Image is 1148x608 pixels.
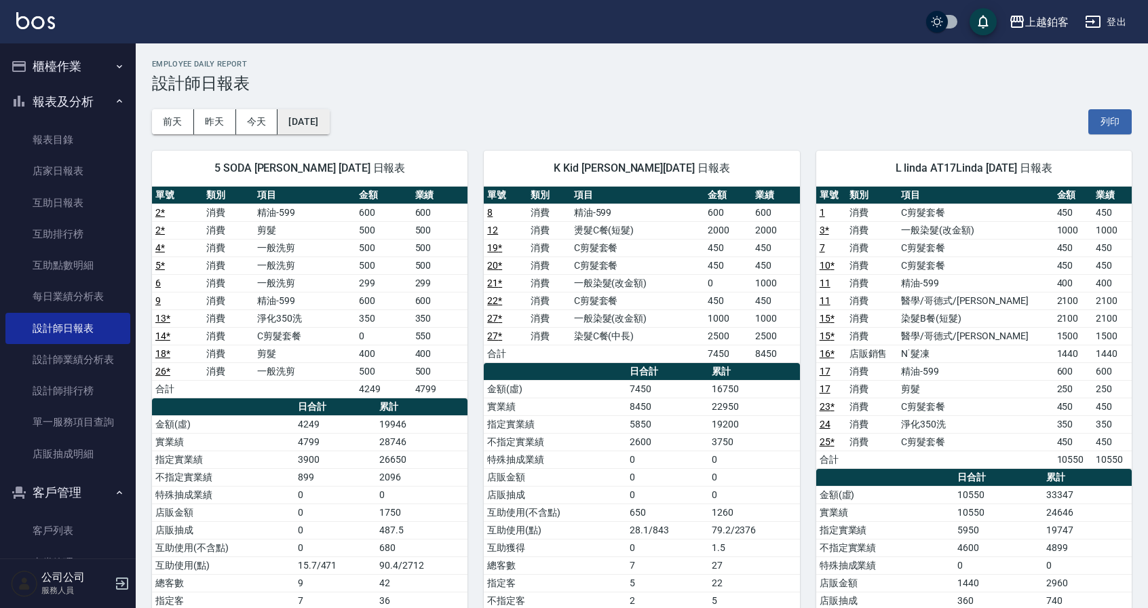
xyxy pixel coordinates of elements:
[194,109,236,134] button: 昨天
[816,187,1132,469] table: a dense table
[752,239,799,256] td: 450
[626,556,708,574] td: 7
[376,451,467,468] td: 26650
[484,556,626,574] td: 總客數
[626,468,708,486] td: 0
[376,556,467,574] td: 90.4/2712
[41,571,111,584] h5: 公司公司
[5,344,130,375] a: 設計師業績分析表
[203,239,254,256] td: 消費
[1092,380,1132,398] td: 250
[1043,469,1132,487] th: 累計
[571,327,704,345] td: 染髮C餐(中長)
[203,204,254,221] td: 消費
[484,539,626,556] td: 互助獲得
[412,292,468,309] td: 600
[1054,292,1093,309] td: 2100
[376,521,467,539] td: 487.5
[254,204,356,221] td: 精油-599
[16,12,55,29] img: Logo
[708,433,800,451] td: 3750
[152,433,294,451] td: 實業績
[487,207,493,218] a: 8
[1043,539,1132,556] td: 4899
[898,345,1054,362] td: N˙髮凍
[1054,239,1093,256] td: 450
[412,221,468,239] td: 500
[1043,574,1132,592] td: 2960
[1092,362,1132,380] td: 600
[484,380,626,398] td: 金額(虛)
[954,521,1043,539] td: 5950
[820,242,825,253] a: 7
[254,187,356,204] th: 項目
[1092,309,1132,327] td: 2100
[11,570,38,597] img: Person
[816,574,955,592] td: 店販金額
[5,375,130,406] a: 設計師排行榜
[1054,187,1093,204] th: 金額
[846,327,898,345] td: 消費
[1079,9,1132,35] button: 登出
[376,415,467,433] td: 19946
[152,574,294,592] td: 總客數
[708,486,800,503] td: 0
[294,468,377,486] td: 899
[527,327,571,345] td: 消費
[704,187,752,204] th: 金額
[294,398,377,416] th: 日合計
[152,187,467,398] table: a dense table
[708,363,800,381] th: 累計
[484,187,527,204] th: 單號
[626,380,708,398] td: 7450
[412,204,468,221] td: 600
[254,292,356,309] td: 精油-599
[1003,8,1074,36] button: 上越鉑客
[487,225,498,235] a: 12
[1054,256,1093,274] td: 450
[708,574,800,592] td: 22
[708,521,800,539] td: 79.2/2376
[278,109,329,134] button: [DATE]
[484,503,626,521] td: 互助使用(不含點)
[203,362,254,380] td: 消費
[846,433,898,451] td: 消費
[254,274,356,292] td: 一般洗剪
[898,187,1054,204] th: 項目
[571,221,704,239] td: 燙髮C餐(短髮)
[527,204,571,221] td: 消費
[1054,433,1093,451] td: 450
[898,292,1054,309] td: 醫學/哥德式/[PERSON_NAME]
[626,503,708,521] td: 650
[203,274,254,292] td: 消費
[152,415,294,433] td: 金額(虛)
[846,380,898,398] td: 消費
[954,486,1043,503] td: 10550
[152,468,294,486] td: 不指定實業績
[168,161,451,175] span: 5 SODA [PERSON_NAME] [DATE] 日報表
[527,239,571,256] td: 消費
[1043,556,1132,574] td: 0
[626,363,708,381] th: 日合計
[1054,451,1093,468] td: 10550
[846,362,898,380] td: 消費
[500,161,783,175] span: K Kid [PERSON_NAME][DATE] 日報表
[203,292,254,309] td: 消費
[626,574,708,592] td: 5
[1054,274,1093,292] td: 400
[152,521,294,539] td: 店販抽成
[820,383,830,394] a: 17
[954,556,1043,574] td: 0
[412,239,468,256] td: 500
[626,433,708,451] td: 2600
[294,486,377,503] td: 0
[626,521,708,539] td: 28.1/843
[1092,204,1132,221] td: 450
[356,187,412,204] th: 金額
[412,345,468,362] td: 400
[527,274,571,292] td: 消費
[356,274,412,292] td: 299
[254,239,356,256] td: 一般洗剪
[5,547,130,578] a: 卡券管理
[152,486,294,503] td: 特殊抽成業績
